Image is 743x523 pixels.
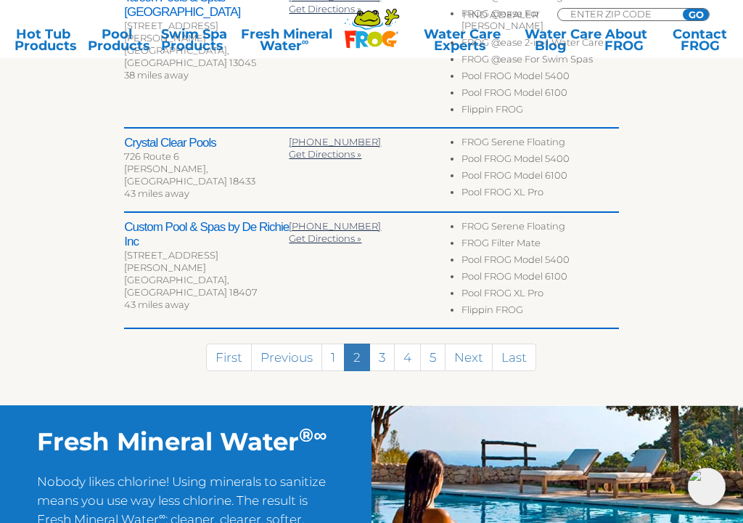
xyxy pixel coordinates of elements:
[683,9,709,20] input: GO
[124,220,289,249] h2: Custom Pool & Spas by De Richie Inc
[369,344,395,371] a: 3
[461,270,619,287] li: Pool FROG Model 6100
[394,344,421,371] a: 4
[37,427,334,457] h2: Fresh Mineral Water
[461,86,619,103] li: Pool FROG Model 6100
[461,136,619,153] li: FROG Serene Floating
[598,28,655,52] a: AboutFROG
[88,28,145,52] a: PoolProducts
[289,220,381,232] a: [PHONE_NUMBER]
[299,423,313,446] sup: ®
[15,28,72,52] a: Hot TubProducts
[124,249,289,274] div: [STREET_ADDRESS][PERSON_NAME]
[344,344,370,371] a: 2
[461,254,619,270] li: Pool FROG Model 5400
[461,186,619,203] li: Pool FROG XL Pro
[461,7,619,36] li: FROG @ease For [PERSON_NAME]
[289,3,361,15] a: Get Directions »
[289,232,361,244] a: Get Directions »
[461,169,619,186] li: Pool FROG Model 6100
[420,344,446,371] a: 5
[461,36,619,53] li: FROG @ease 2-in-1 Water Care
[124,44,289,69] div: [GEOGRAPHIC_DATA], [GEOGRAPHIC_DATA] 13045
[124,136,289,150] h2: Crystal Clear Pools
[671,28,728,52] a: ContactFROG
[124,187,189,199] span: 43 miles away
[461,103,619,120] li: Flippin FROG
[492,344,536,371] a: Last
[124,299,189,310] span: 43 miles away
[124,20,289,44] div: [STREET_ADDRESS][PERSON_NAME]
[461,237,619,254] li: FROG Filter Mate
[289,148,361,160] a: Get Directions »
[124,274,289,299] div: [GEOGRAPHIC_DATA], [GEOGRAPHIC_DATA] 18407
[445,344,493,371] a: Next
[124,163,289,187] div: [PERSON_NAME], [GEOGRAPHIC_DATA] 18433
[688,468,726,506] img: openIcon
[124,69,189,81] span: 38 miles away
[313,423,327,446] sup: ∞
[289,136,381,147] a: [PHONE_NUMBER]
[461,153,619,169] li: Pool FROG Model 5400
[159,511,165,522] sup: ∞
[124,150,289,163] div: 726 Route 6
[461,304,619,320] li: Flippin FROG
[461,287,619,304] li: Pool FROG XL Pro
[321,344,345,371] a: 1
[251,344,322,371] a: Previous
[461,220,619,237] li: FROG Serene Floating
[461,53,619,70] li: FROG @ease For Swim Spas
[461,70,619,86] li: Pool FROG Model 5400
[206,344,252,371] a: First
